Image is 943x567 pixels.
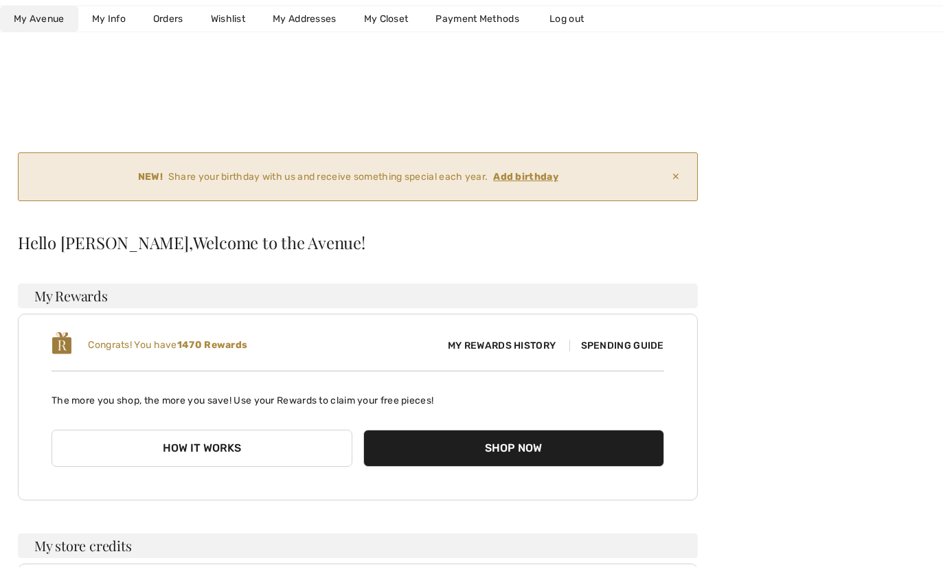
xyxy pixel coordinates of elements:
strong: NEW! [138,170,163,184]
h3: My Rewards [18,283,698,308]
span: My Avenue [14,12,65,26]
span: Spending Guide [569,340,664,351]
a: Orders [139,6,197,32]
a: My Addresses [259,6,350,32]
div: Hello [PERSON_NAME], [18,234,698,251]
span: Welcome to the Avenue! [193,234,365,251]
a: Wishlist [197,6,259,32]
b: 1470 Rewards [177,339,248,351]
a: My Closet [350,6,422,32]
button: Shop Now [363,430,664,467]
h3: My store credits [18,533,698,558]
span: ✕ [666,164,685,189]
div: Share your birthday with us and receive something special each year. [30,170,666,184]
button: How it works [52,430,352,467]
p: The more you shop, the more you save! Use your Rewards to claim your free pieces! [52,382,664,408]
ins: Add birthday [493,171,558,183]
span: Congrats! You have [88,339,247,351]
a: My Info [78,6,139,32]
a: Payment Methods [422,6,533,32]
img: loyalty_logo_r.svg [52,331,72,356]
a: Log out [536,6,611,32]
span: My Rewards History [437,338,567,353]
